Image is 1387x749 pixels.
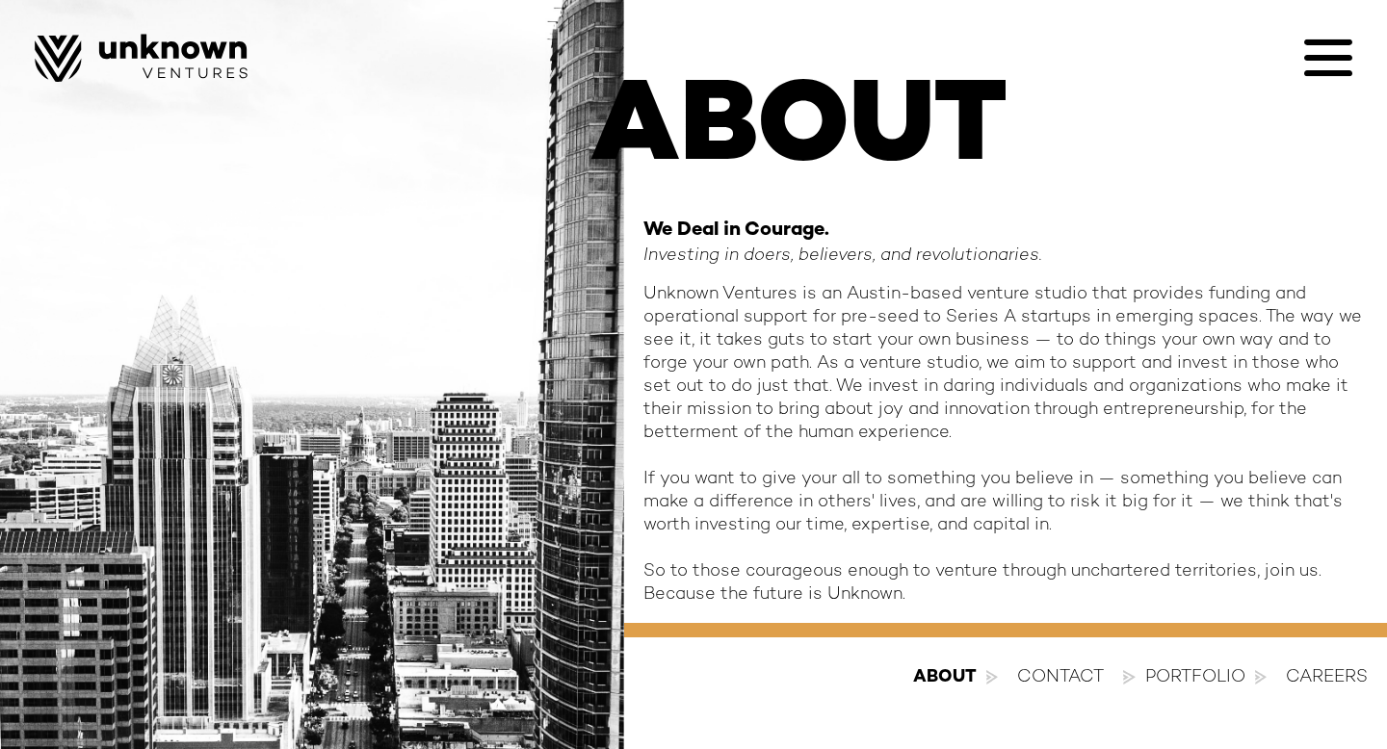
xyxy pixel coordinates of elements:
div: Unknown Ventures is an Austin-based venture studio that provides funding and operational support ... [643,283,1368,607]
strong: We Deal in Courage. [643,220,829,241]
img: An image of a white arrow. [1123,670,1135,684]
img: An image of a white arrow. [1255,670,1267,684]
a: about [913,666,998,689]
h1: ABOUT [412,74,1024,190]
div: Portfolio [1145,666,1245,689]
em: Investing in doers, believers, and revolutionaries. [643,246,1042,265]
img: An image of a white arrow. [986,670,998,684]
a: contact [1017,666,1104,689]
img: Image of Unknown Ventures Logo. [35,34,248,82]
div: about [913,666,977,689]
a: Portfolio [1145,666,1267,689]
a: Careers [1286,666,1368,689]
